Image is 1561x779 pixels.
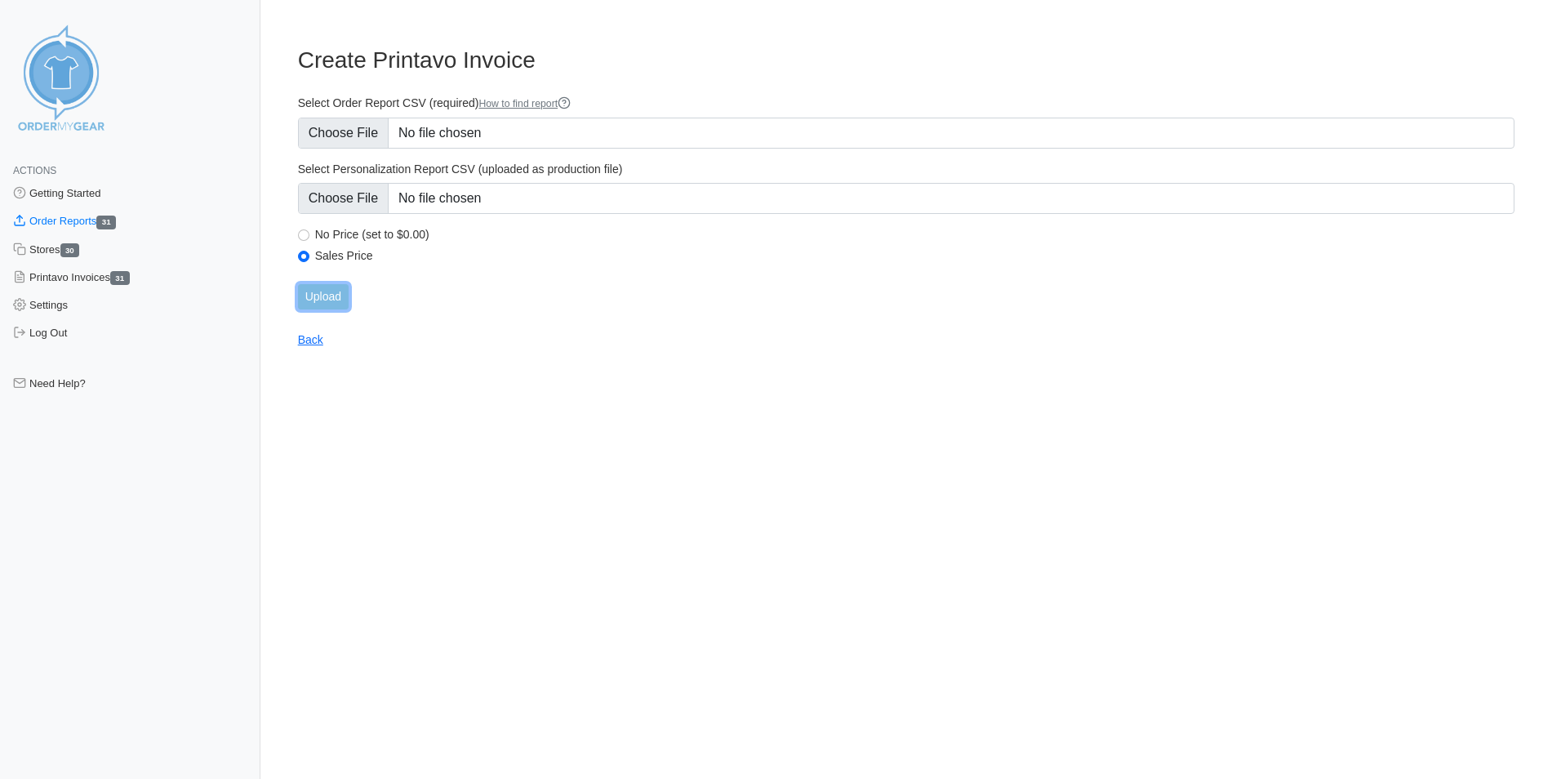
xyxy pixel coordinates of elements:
label: Select Order Report CSV (required) [298,96,1514,111]
h3: Create Printavo Invoice [298,47,1514,74]
a: Back [298,333,323,346]
span: 31 [110,271,130,285]
span: 31 [96,216,116,229]
label: Select Personalization Report CSV (uploaded as production file) [298,162,1514,176]
a: How to find report [478,98,571,109]
label: Sales Price [315,248,1514,263]
span: Actions [13,165,56,176]
input: Upload [298,284,349,309]
span: 30 [60,243,80,257]
label: No Price (set to $0.00) [315,227,1514,242]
